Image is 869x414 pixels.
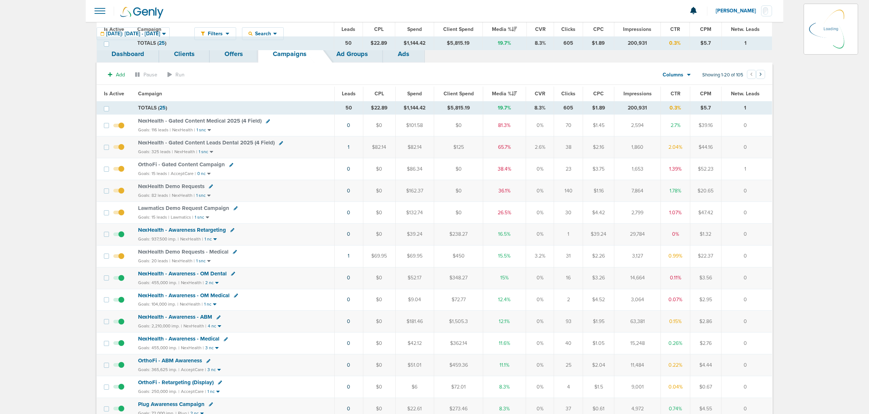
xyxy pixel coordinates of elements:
span: 25 [159,40,165,46]
span: CPM [700,91,711,97]
span: Media % [492,91,517,97]
td: 2.7% [661,115,690,136]
span: OrthoFi - Retargeting (Display) [138,379,214,386]
small: Goals: 455,000 imp. | [138,345,179,351]
td: $39.24 [583,223,614,245]
a: 0 [347,406,350,412]
td: 200,931 [614,101,661,115]
td: $5,815.19 [434,101,483,115]
td: 23 [554,158,583,180]
td: $348.27 [434,267,483,289]
a: 0 [347,166,350,172]
td: $39.24 [395,223,434,245]
span: NexHealth Demo Requests - Medical [138,248,229,255]
span: Media % [492,26,517,32]
td: $0 [363,115,395,136]
span: Client Spend [444,91,474,97]
td: $0 [363,376,395,398]
td: $4.52 [583,289,614,311]
td: $47.42 [690,202,721,223]
td: 0 [721,136,772,158]
span: Showing 1-20 of 105 [702,72,743,78]
td: 15,248 [614,333,661,354]
td: 70 [554,115,583,136]
td: $0 [363,311,395,333]
a: 0 [347,296,350,303]
td: 26.5% [483,202,526,223]
td: 0% [526,158,554,180]
td: $459.36 [434,354,483,376]
td: 2 [554,289,583,311]
small: 1 nc [205,236,212,242]
small: NexHealth | [172,127,195,132]
span: Campaign [138,91,162,97]
td: $2.26 [583,245,614,267]
td: 0 [721,223,772,245]
a: 0 [347,188,350,194]
td: 605 [554,101,583,115]
td: 15.5% [483,245,526,267]
span: NexHealth - Awareness - ABM [138,314,212,320]
a: 0 [347,340,350,346]
small: 2 nc [205,280,214,286]
small: 4 nc [208,323,216,329]
td: $20.65 [690,180,721,202]
span: Clicks [561,26,575,32]
small: NexHealth | [181,280,204,285]
td: 200,931 [614,37,660,50]
td: 0.3% [661,101,690,115]
td: 63,381 [614,311,661,333]
td: 3,064 [614,289,661,311]
span: Impressions [623,91,652,97]
td: 19.7% [483,37,527,50]
a: 1 [348,144,349,150]
td: 0 [721,245,772,267]
td: 0% [526,223,554,245]
td: $1.05 [583,333,614,354]
td: 25 [554,354,583,376]
td: $5.7 [690,101,721,115]
span: Spend [407,26,422,32]
td: $86.34 [395,158,434,180]
td: $0 [434,202,483,223]
td: 16.5% [483,223,526,245]
td: 0.04% [661,376,690,398]
span: CPC [593,26,604,32]
td: $0 [434,158,483,180]
td: 50 [334,101,363,115]
small: NexHealth | [180,302,203,307]
a: Ads [383,45,424,63]
span: CPC [593,91,604,97]
a: 0 [347,362,350,368]
td: $44.16 [690,136,721,158]
td: $101.58 [395,115,434,136]
small: AcceptCare | [181,367,206,372]
small: 1 snc [196,193,206,198]
td: $0 [363,354,395,376]
td: 8.3% [526,37,554,50]
td: 8.3% [483,376,526,398]
small: AcceptCare | [171,171,196,176]
td: 11,484 [614,354,661,376]
small: 1 nc [204,302,211,307]
td: 1.39% [661,158,690,180]
span: CTR [671,91,680,97]
td: 19.7% [483,101,526,115]
td: 0.26% [661,333,690,354]
td: 0.11% [661,267,690,289]
td: $1.95 [583,311,614,333]
small: Goals: 250,000 imp. | [138,389,179,394]
td: 29,784 [614,223,661,245]
td: 1 [722,37,772,50]
td: 0% [526,202,554,223]
td: $1.5 [583,376,614,398]
td: 12.1% [483,311,526,333]
td: $2.16 [583,136,614,158]
td: $9.04 [395,289,434,311]
img: Genly [120,7,163,19]
small: 1 nc [207,389,215,394]
span: CPM [700,26,711,32]
td: $0 [363,289,395,311]
td: 1 [721,101,772,115]
span: CTR [670,26,680,32]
